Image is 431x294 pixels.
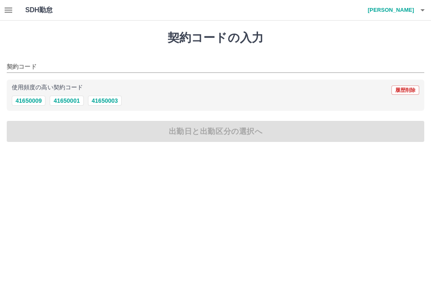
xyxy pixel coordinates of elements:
button: 41650009 [12,96,45,106]
p: 使用頻度の高い契約コード [12,85,83,91]
button: 履歴削除 [391,86,419,95]
h1: 契約コードの入力 [7,31,424,45]
button: 41650003 [88,96,122,106]
button: 41650001 [50,96,83,106]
